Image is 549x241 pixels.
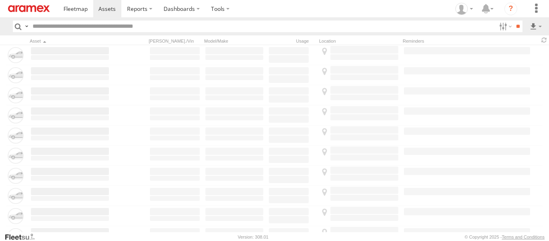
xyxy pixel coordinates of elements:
[529,21,543,32] label: Export results as...
[319,38,399,44] div: Location
[238,235,268,239] div: Version: 308.01
[403,38,474,44] div: Reminders
[8,5,50,12] img: aramex-logo.svg
[4,233,41,241] a: Visit our Website
[465,235,545,239] div: © Copyright 2025 -
[502,235,545,239] a: Terms and Conditions
[30,38,110,44] div: Click to Sort
[539,36,549,44] span: Refresh
[23,21,30,32] label: Search Query
[453,3,476,15] div: Mazen Siblini
[504,2,517,15] i: ?
[268,38,316,44] div: Usage
[149,38,201,44] div: [PERSON_NAME]./Vin
[496,21,513,32] label: Search Filter Options
[204,38,264,44] div: Model/Make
